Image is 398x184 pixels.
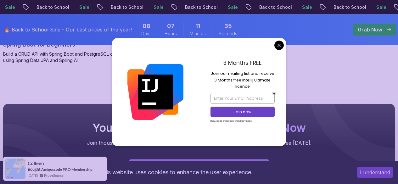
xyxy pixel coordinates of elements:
p: Back to School [328,4,371,10]
h2: Your Career Transformation Starts [16,121,382,134]
p: Sale [297,4,317,10]
span: Days [141,31,152,37]
p: Join thousands of developers mastering in-demand skills with Amigoscode. Try it free [DATE]. [16,139,382,147]
img: provesource social proof notification image [5,159,25,179]
span: Seconds [219,31,237,37]
span: Now [281,121,306,135]
a: Amigoscode PRO Membership [41,167,92,172]
span: 11 Minutes [195,22,200,31]
p: Sale [371,4,391,10]
p: Grab Now [358,26,382,33]
span: Hours [165,31,177,37]
span: [DATE] [28,173,38,178]
p: Back to School [180,4,222,10]
p: Sale [74,4,94,10]
span: 35 Seconds [224,22,232,31]
span: Colleen [28,161,44,166]
span: Minutes [190,31,206,37]
p: Back to School [105,4,148,10]
span: Bought [28,167,41,172]
span: 7 Hours [167,22,175,31]
p: Back to School [31,4,74,10]
div: This website uses cookies to enhance the user experience. [5,165,347,179]
a: Signin page [129,159,270,172]
button: Accept cookies [357,167,393,178]
p: 🔥 Back to School Sale - Our best prices of the year! [4,26,132,33]
span: 8 Days [143,22,150,31]
p: Sale [222,4,243,10]
p: Build a CRUD API with Spring Boot and PostgreSQL database using Spring Data JPA and Spring AI [3,51,131,64]
p: Back to School [254,4,297,10]
a: ProveSource [44,173,64,178]
p: Sale [148,4,168,10]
